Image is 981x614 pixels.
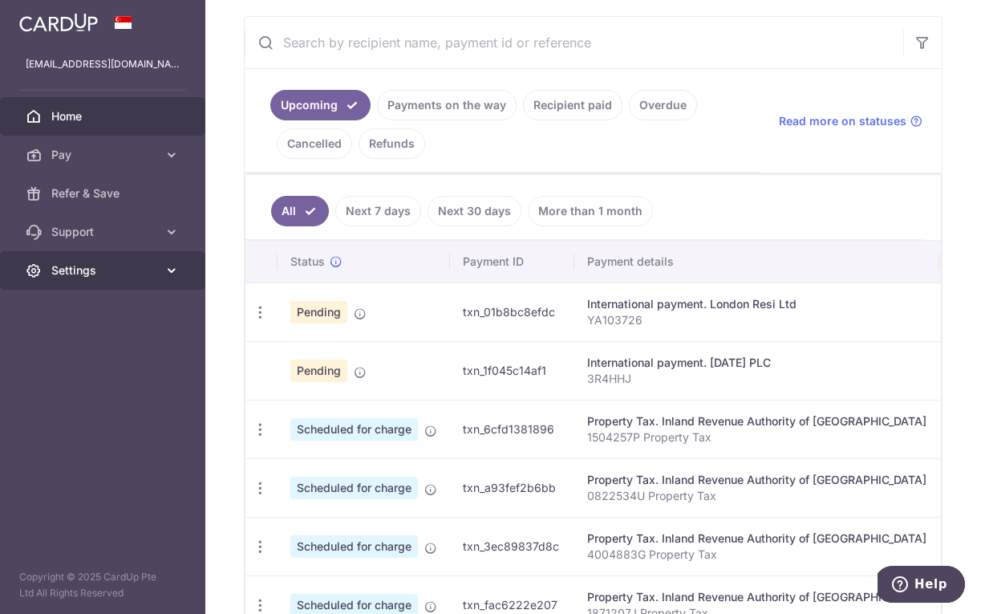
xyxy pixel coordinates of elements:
div: Property Tax. Inland Revenue Authority of [GEOGRAPHIC_DATA] [587,589,926,605]
p: 0822534U Property Tax [587,488,926,504]
td: txn_a93fef2b6bb [450,458,574,517]
a: More than 1 month [528,196,653,226]
div: International payment. [DATE] PLC [587,355,926,371]
a: Next 30 days [428,196,521,226]
span: Home [51,108,157,124]
div: Property Tax. Inland Revenue Authority of [GEOGRAPHIC_DATA] [587,413,926,429]
td: txn_1f045c14af1 [450,341,574,400]
span: Refer & Save [51,185,157,201]
th: Payment ID [450,241,574,283]
a: Cancelled [277,128,352,159]
div: Property Tax. Inland Revenue Authority of [GEOGRAPHIC_DATA] [587,531,926,547]
span: Help [37,11,70,26]
span: Status [290,254,325,270]
p: 3R4HHJ [587,371,926,387]
p: [EMAIL_ADDRESS][DOMAIN_NAME] [26,56,180,72]
a: Recipient paid [523,90,622,120]
div: International payment. London Resi Ltd [587,296,926,312]
p: 1504257P Property Tax [587,429,926,445]
span: Scheduled for charge [290,535,418,558]
div: Property Tax. Inland Revenue Authority of [GEOGRAPHIC_DATA] [587,472,926,488]
span: Pending [290,360,347,382]
p: 4004883G Property Tax [587,547,926,563]
span: Support [51,224,157,240]
td: txn_3ec89837d8c [450,517,574,575]
span: Read more on statuses [779,113,906,129]
img: CardUp [19,13,98,32]
input: Search by recipient name, payment id or reference [245,17,903,68]
span: Pending [290,301,347,323]
a: Upcoming [270,90,371,120]
td: txn_01b8bc8efdc [450,283,574,341]
span: Settings [51,262,157,279]
a: Overdue [629,90,697,120]
span: Scheduled for charge [290,418,418,441]
p: YA103726 [587,312,926,328]
a: All [271,196,329,226]
span: Pay [51,147,157,163]
span: Scheduled for charge [290,477,418,499]
a: Next 7 days [335,196,421,226]
a: Refunds [359,128,425,159]
a: Read more on statuses [779,113,922,129]
th: Payment details [574,241,939,283]
a: Payments on the way [377,90,517,120]
iframe: Opens a widget where you can find more information [878,566,965,606]
td: txn_6cfd1381896 [450,400,574,458]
